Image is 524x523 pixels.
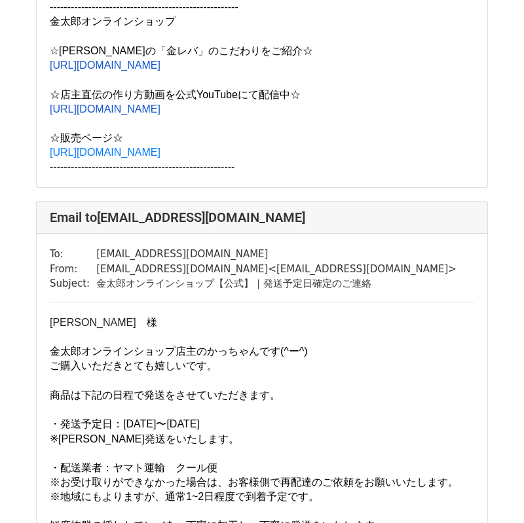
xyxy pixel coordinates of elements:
td: 金太郎オンラインショップ【公式】｜発送予定日確定のご連絡 [96,276,457,291]
a: [URL][DOMAIN_NAME] [50,60,160,71]
a: [URL][DOMAIN_NAME] [50,147,160,158]
font: 金太郎オンラインショップ店主のかっちゃんです(^ー^) [50,346,308,357]
span: ☆[PERSON_NAME]の「金レバ」のこだわりをご紹介☆ [50,45,313,56]
td: From: [50,262,96,277]
font: ※お受け取りができなかった場合は、 お客様側で再配達のご依頼をお願いいたします。 [50,477,458,488]
span: [PERSON_NAME] [50,317,136,328]
span: 金太郎オンラインショップ [50,16,176,27]
font: ・ 予定日：[DATE]〜[DATE] [50,418,200,429]
td: [EMAIL_ADDRESS][DOMAIN_NAME] [96,247,457,262]
a: [URL][DOMAIN_NAME] [50,103,160,115]
span: ------------------------------------------------------ [50,1,238,12]
h4: Email to [EMAIL_ADDRESS][DOMAIN_NAME] [50,209,474,225]
font: ※[PERSON_NAME]発送をいたします。 [50,433,239,444]
span: 発送 [60,418,81,429]
font: ※地域にもよりますが、通常1~2日程度で到着予定です。 [50,491,319,502]
font: 様 [50,317,157,328]
span: 発送 [144,389,165,401]
span: ----------------------------------------------------- [50,161,234,172]
font: ご購入いただきとても嬉しいです。 [50,360,217,371]
td: To: [50,247,96,262]
font: ・配送業者：ヤマト運輸 クール便 [50,462,217,473]
iframe: Chat Widget [458,460,524,523]
td: [EMAIL_ADDRESS][DOMAIN_NAME] < [EMAIL_ADDRESS][DOMAIN_NAME] > [96,262,457,277]
font: 商品は下記の日程で をさせていただきます。 [50,389,280,401]
div: チャットウィジェット [458,460,524,523]
span: ☆販売ページ☆ [50,132,123,143]
td: Subject: [50,276,96,291]
span: ☆店主直伝の作り方動画を公式YouTubeにて配信中☆ [50,89,301,100]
